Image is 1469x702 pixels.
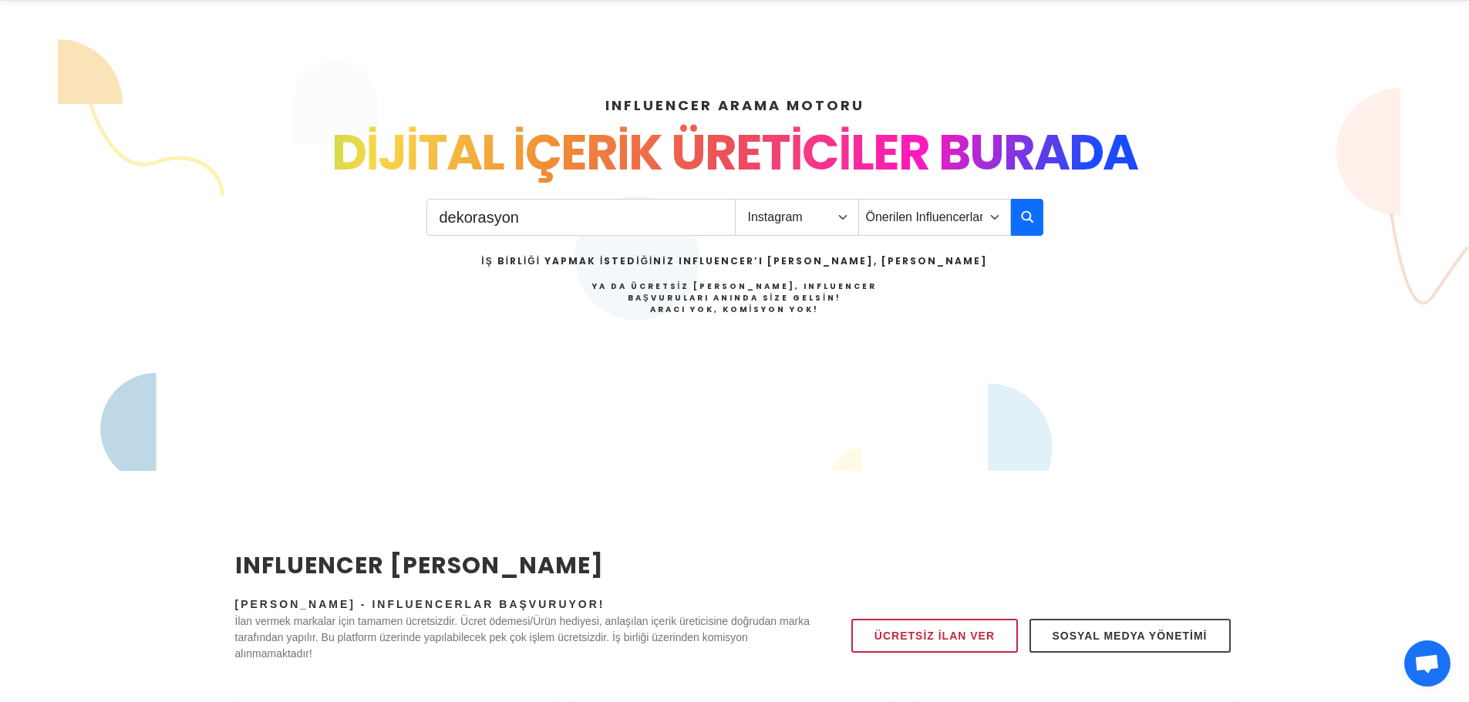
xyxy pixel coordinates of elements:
div: Açık sohbet [1404,640,1450,687]
input: Search [426,199,736,236]
a: Ücretsiz İlan Ver [851,619,1018,653]
h2: INFLUENCER [PERSON_NAME] [235,548,810,583]
span: [PERSON_NAME] - Influencerlar Başvuruyor! [235,598,605,610]
a: Sosyal Medya Yönetimi [1029,619,1231,653]
strong: Aracı Yok, Komisyon Yok! [650,304,820,315]
span: Sosyal Medya Yönetimi [1053,626,1208,645]
div: DİJİTAL İÇERİK ÜRETİCİLER BURADA [235,116,1235,190]
h4: Ya da Ücretsiz [PERSON_NAME], Influencer Başvuruları Anında Size Gelsin! [481,280,987,315]
h2: İş Birliği Yapmak İstediğiniz Influencer’ı [PERSON_NAME], [PERSON_NAME] [481,254,987,268]
h4: INFLUENCER ARAMA MOTORU [235,95,1235,116]
span: Ücretsiz İlan Ver [874,626,995,645]
p: İlan vermek markalar için tamamen ücretsizdir. Ücret ödemesi/Ürün hediyesi, anlaşılan içerik üret... [235,613,810,662]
